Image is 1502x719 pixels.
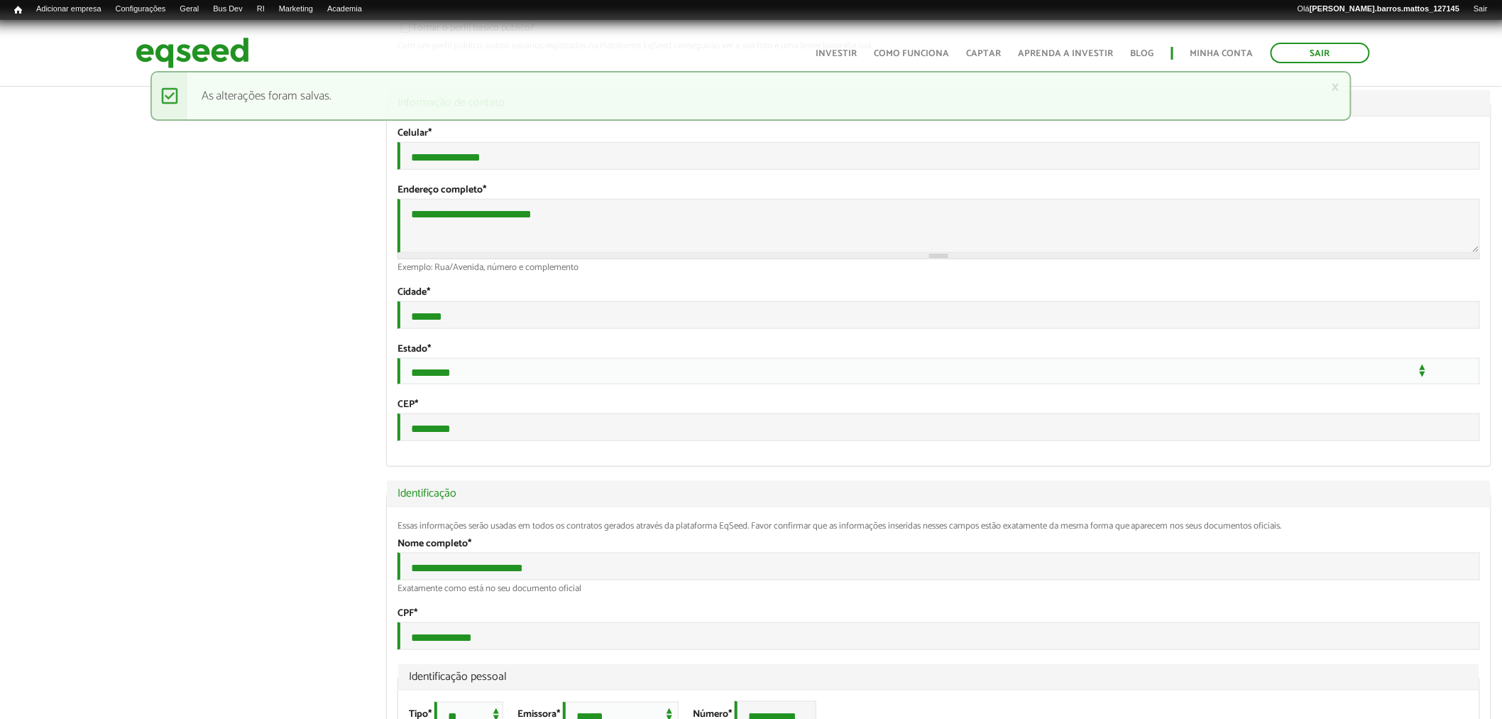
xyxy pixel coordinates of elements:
[398,609,417,619] label: CPF
[398,400,418,410] label: CEP
[1190,49,1254,58] a: Minha conta
[398,185,486,195] label: Endereço completo
[398,129,432,139] label: Celular
[320,4,369,15] a: Academia
[136,34,249,72] img: EqSeed
[109,4,173,15] a: Configurações
[29,4,109,15] a: Adicionar empresa
[398,521,1480,531] div: Essas informações serão usadas em todos os contratos gerados através da plataforma EqSeed. Favor ...
[398,263,1480,272] div: Exemplo: Rua/Avenida, número e complemento
[816,49,857,58] a: Investir
[7,4,29,17] a: Início
[875,49,950,58] a: Como funciona
[14,5,22,15] span: Início
[468,536,471,552] span: Este campo é obrigatório.
[409,671,1469,683] span: Identificação pessoal
[398,488,1480,499] a: Identificação
[415,396,418,413] span: Este campo é obrigatório.
[1331,80,1339,94] a: ×
[1290,4,1467,15] a: Olá[PERSON_NAME].barros.mattos_127145
[272,4,320,15] a: Marketing
[172,4,206,15] a: Geral
[1310,4,1459,13] strong: [PERSON_NAME].barros.mattos_127145
[150,71,1352,121] div: As alterações foram salvas.
[1131,49,1154,58] a: Blog
[427,284,430,301] span: Este campo é obrigatório.
[398,539,471,549] label: Nome completo
[1467,4,1495,15] a: Sair
[398,345,431,355] label: Estado
[427,341,431,357] span: Este campo é obrigatório.
[398,288,430,298] label: Cidade
[483,182,486,198] span: Este campo é obrigatório.
[206,4,250,15] a: Bus Dev
[250,4,272,15] a: RI
[967,49,1002,58] a: Captar
[398,584,1480,593] div: Exatamente como está no seu documento oficial
[1271,43,1370,63] a: Sair
[1019,49,1114,58] a: Aprenda a investir
[414,605,417,622] span: Este campo é obrigatório.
